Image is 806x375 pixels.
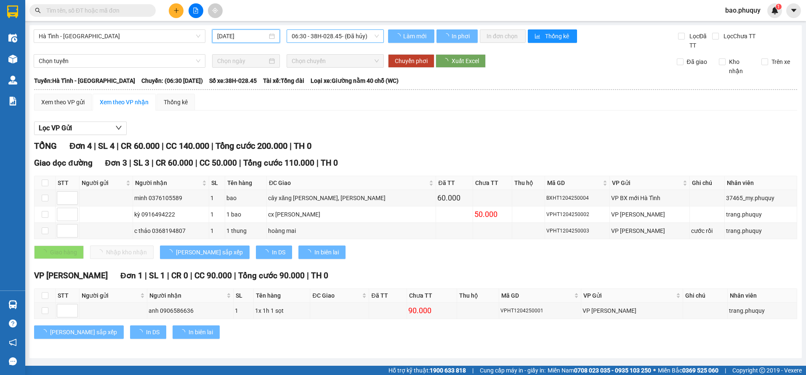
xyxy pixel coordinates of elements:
[176,248,243,257] span: [PERSON_NAME] sắp xếp
[200,158,237,168] span: CC 50.000
[137,329,146,335] span: loading
[653,369,656,372] span: ⚪️
[210,210,223,219] div: 1
[314,248,339,257] span: In biên lai
[726,226,795,235] div: trang.phuquy
[152,158,154,168] span: |
[610,190,690,206] td: VP BX mới Hà Tĩnh
[388,29,434,43] button: Làm mới
[786,3,801,18] button: caret-down
[8,76,17,85] img: warehouse-icon
[133,158,149,168] span: SL 3
[162,141,164,151] span: |
[179,329,189,335] span: loading
[194,271,232,280] span: CC 90.000
[777,4,780,10] span: 1
[430,367,466,374] strong: 1900 633 818
[9,338,17,346] span: notification
[611,193,688,203] div: VP BX mới Hà Tĩnh
[581,303,683,319] td: VP Hà Huy Tập
[69,141,92,151] span: Đơn 4
[311,271,328,280] span: TH 0
[480,366,545,375] span: Cung cấp máy in - giấy in:
[35,8,41,13] span: search
[583,291,674,300] span: VP Gửi
[457,289,499,303] th: Thu hộ
[725,176,797,190] th: Nhân viên
[691,226,723,235] div: cước rồi
[443,33,450,39] span: loading
[39,123,72,133] span: Lọc VP Gửi
[683,289,728,303] th: Ghi chú
[215,141,287,151] span: Tổng cước 200.000
[499,303,581,319] td: VPHT1204250001
[294,141,311,151] span: TH 0
[612,178,681,187] span: VP Gửi
[234,271,236,280] span: |
[8,55,17,63] img: warehouse-icon
[437,192,471,204] div: 60.000
[135,178,201,187] span: Người nhận
[547,178,601,187] span: Mã GD
[545,190,609,206] td: BXHT1204250004
[546,211,608,219] div: VPHT1204250002
[725,366,726,375] span: |
[268,210,434,219] div: cx [PERSON_NAME]
[34,158,93,168] span: Giao dọc đường
[311,76,399,85] span: Loại xe: Giường nằm 40 chỗ (WC)
[8,300,17,309] img: warehouse-icon
[190,271,192,280] span: |
[34,121,127,135] button: Lọc VP Gửi
[728,289,797,303] th: Nhân viên
[134,210,208,219] div: kỳ 0916494222
[56,176,80,190] th: STT
[238,271,305,280] span: Tổng cước 90.000
[234,289,254,303] th: SL
[90,246,154,259] button: Nhập kho nhận
[500,307,580,315] div: VPHT1204250001
[321,158,338,168] span: TH 0
[210,226,223,235] div: 1
[395,33,402,39] span: loading
[473,176,512,190] th: Chưa TT
[403,32,428,41] span: Làm mới
[452,32,471,41] span: In phơi
[41,329,50,335] span: loading
[263,76,304,85] span: Tài xế: Tổng đài
[480,29,526,43] button: In đơn chọn
[690,176,725,190] th: Ghi chú
[149,271,165,280] span: SL 1
[141,76,203,85] span: Chuyến: (06:30 [DATE])
[292,30,379,42] span: 06:30 - 38H-028.45 - (Đã hủy)
[726,57,755,76] span: Kho nhận
[226,226,265,235] div: 1 thung
[255,306,309,315] div: 1x 1h 1 sọt
[171,271,188,280] span: CR 0
[8,97,17,106] img: solution-icon
[46,6,146,15] input: Tìm tên, số ĐT hoặc mã đơn
[545,32,570,41] span: Thống kê
[217,56,267,66] input: Chọn ngày
[145,271,147,280] span: |
[776,4,782,10] sup: 1
[610,223,690,239] td: VP Hà Huy Tập
[167,249,176,255] span: loading
[195,158,197,168] span: |
[129,158,131,168] span: |
[307,271,309,280] span: |
[759,367,765,373] span: copyright
[790,7,798,14] span: caret-down
[100,98,149,107] div: Xem theo VP nhận
[317,158,319,168] span: |
[167,271,169,280] span: |
[235,306,252,315] div: 1
[452,56,479,66] span: Xuất Excel
[173,325,220,339] button: In biên lai
[535,33,542,40] span: bar-chart
[436,29,478,43] button: In phơi
[134,226,208,235] div: c thảo 0368194807
[121,141,160,151] span: CR 60.000
[226,193,265,203] div: bao
[546,227,608,235] div: VPHT1204250003
[217,32,267,41] input: 12/09/2025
